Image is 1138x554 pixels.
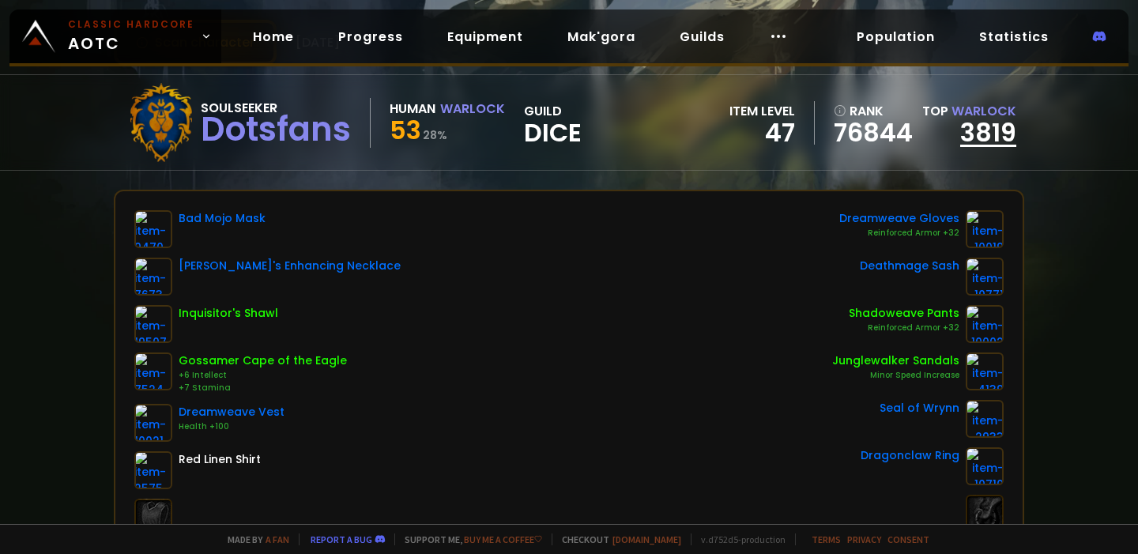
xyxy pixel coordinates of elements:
a: Report a bug [311,533,372,545]
div: Health +100 [179,420,284,433]
div: +7 Stamina [179,382,347,394]
img: item-10021 [134,404,172,442]
small: 28 % [423,127,447,143]
img: item-10710 [966,447,1004,485]
div: Dreamweave Gloves [839,210,959,227]
div: [PERSON_NAME]'s Enhancing Necklace [179,258,401,274]
img: item-10771 [966,258,1004,296]
div: Deathmage Sash [860,258,959,274]
img: item-10019 [966,210,1004,248]
span: v. d752d5 - production [691,533,786,545]
div: Gossamer Cape of the Eagle [179,352,347,369]
a: Equipment [435,21,536,53]
img: item-4139 [966,352,1004,390]
a: Population [844,21,948,53]
div: guild [524,101,582,145]
div: Bad Mojo Mask [179,210,266,227]
span: 53 [390,112,421,148]
div: 47 [729,121,795,145]
a: Home [240,21,307,53]
div: Top [922,101,1016,121]
img: item-7673 [134,258,172,296]
a: Buy me a coffee [464,533,542,545]
a: 3819 [960,115,1016,150]
div: Shadoweave Pants [849,305,959,322]
a: Terms [812,533,841,545]
a: Guilds [667,21,737,53]
span: Made by [218,533,289,545]
span: AOTC [68,17,194,55]
img: item-7524 [134,352,172,390]
small: Classic Hardcore [68,17,194,32]
div: Seal of Wrynn [880,400,959,416]
div: Reinforced Armor +32 [849,322,959,334]
a: Classic HardcoreAOTC [9,9,221,63]
a: Consent [887,533,929,545]
div: Dotsfans [201,118,351,141]
img: item-10002 [966,305,1004,343]
div: Soulseeker [201,98,351,118]
span: Support me, [394,533,542,545]
span: Dice [524,121,582,145]
div: item level [729,101,795,121]
a: Privacy [847,533,881,545]
div: Red Linen Shirt [179,451,261,468]
a: 76844 [834,121,913,145]
a: [DOMAIN_NAME] [612,533,681,545]
div: Junglewalker Sandals [832,352,959,369]
img: item-9470 [134,210,172,248]
div: Dreamweave Vest [179,404,284,420]
a: Progress [326,21,416,53]
div: Reinforced Armor +32 [839,227,959,239]
div: Inquisitor's Shawl [179,305,278,322]
img: item-2933 [966,400,1004,438]
img: item-2575 [134,451,172,489]
div: Warlock [440,99,505,119]
div: rank [834,101,913,121]
div: +6 Intellect [179,369,347,382]
div: Minor Speed Increase [832,369,959,382]
div: Dragonclaw Ring [861,447,959,464]
div: Human [390,99,435,119]
a: Statistics [967,21,1061,53]
span: Checkout [552,533,681,545]
a: a fan [266,533,289,545]
img: item-19507 [134,305,172,343]
span: Warlock [951,102,1016,120]
a: Mak'gora [555,21,648,53]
